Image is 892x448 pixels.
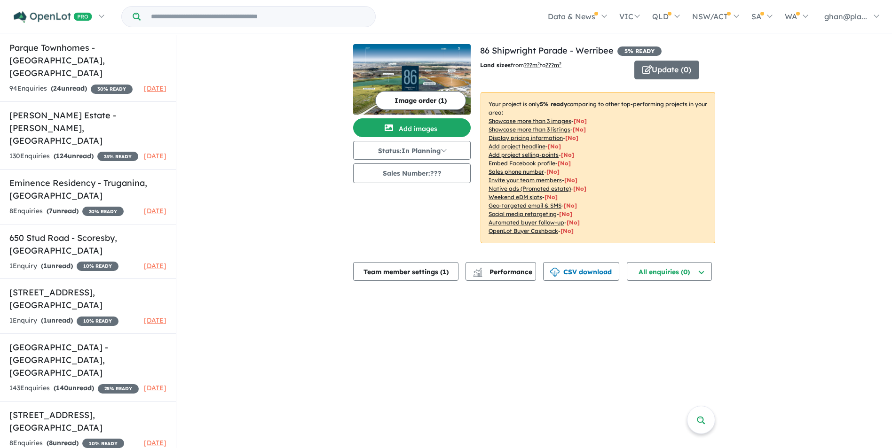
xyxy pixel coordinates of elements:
span: 1 [43,262,47,270]
span: [ No ] [546,168,560,175]
h5: [STREET_ADDRESS] , [GEOGRAPHIC_DATA] [9,286,166,311]
span: 1 [442,268,446,276]
span: 25 % READY [98,384,139,394]
u: Showcase more than 3 listings [489,126,570,133]
div: 1 Enquir y [9,261,118,272]
span: [DATE] [144,384,166,392]
button: Update (0) [634,61,699,79]
span: 10 % READY [77,317,118,326]
span: 1 [43,316,47,324]
sup: 2 [559,61,561,66]
div: 130 Enquir ies [9,151,138,162]
p: Your project is only comparing to other top-performing projects in your area: - - - - - - - - - -... [481,92,715,243]
span: [ No ] [564,177,577,184]
u: OpenLot Buyer Cashback [489,227,558,234]
u: Social media retargeting [489,210,557,217]
div: 94 Enquir ies [9,83,133,94]
u: Add project selling-points [489,151,559,158]
button: Sales Number:??? [353,163,471,183]
button: Team member settings (1) [353,262,458,281]
button: Image order (1) [375,91,466,110]
u: Weekend eDM slots [489,193,542,201]
sup: 2 [537,61,540,66]
span: 10 % READY [77,262,118,271]
u: Sales phone number [489,168,544,175]
span: 140 [56,384,68,392]
span: [ No ] [561,151,574,158]
span: [No] [559,210,572,217]
u: Embed Facebook profile [489,160,555,167]
span: 8 [49,439,53,447]
span: [ No ] [574,117,587,124]
span: 24 [53,84,61,93]
span: ghan@pla... [824,12,867,21]
span: 124 [56,152,68,160]
u: Native ads (Promoted estate) [489,185,571,192]
span: [DATE] [144,262,166,270]
span: 20 % READY [82,207,124,216]
span: [No] [564,202,577,209]
span: 7 [49,207,53,215]
h5: 650 Stud Road - Scoresby , [GEOGRAPHIC_DATA] [9,232,166,257]
u: ???m [545,62,561,69]
div: 8 Enquir ies [9,206,124,217]
strong: ( unread) [47,207,79,215]
h5: [PERSON_NAME] Estate - [PERSON_NAME] , [GEOGRAPHIC_DATA] [9,109,166,147]
span: 10 % READY [82,439,124,448]
a: 86 Shipwright Parade - Werribee [480,45,614,56]
span: [ No ] [573,126,586,133]
h5: Parque Townhomes - [GEOGRAPHIC_DATA] , [GEOGRAPHIC_DATA] [9,41,166,79]
u: Add project headline [489,143,545,150]
button: Performance [466,262,536,281]
strong: ( unread) [41,316,73,324]
img: 86 Shipwright Parade - Werribee [353,44,471,115]
span: [DATE] [144,207,166,215]
span: 25 % READY [97,152,138,161]
span: [No] [573,185,586,192]
div: 1 Enquir y [9,315,118,326]
strong: ( unread) [51,84,87,93]
img: Openlot PRO Logo White [14,11,92,23]
strong: ( unread) [54,384,94,392]
button: Status:In Planning [353,141,471,160]
strong: ( unread) [54,152,94,160]
span: to [540,62,561,69]
img: download icon [550,268,560,277]
strong: ( unread) [41,262,73,270]
h5: [STREET_ADDRESS] , [GEOGRAPHIC_DATA] [9,409,166,434]
span: [DATE] [144,316,166,324]
strong: ( unread) [47,439,79,447]
u: Showcase more than 3 images [489,117,571,124]
b: Land sizes [480,62,511,69]
u: Invite your team members [489,177,562,184]
span: [DATE] [144,152,166,160]
b: 5 % ready [540,100,567,108]
img: line-chart.svg [474,268,482,273]
button: All enquiries (0) [627,262,712,281]
span: [ No ] [548,143,561,150]
span: Performance [474,268,532,276]
input: Try estate name, suburb, builder or developer [142,7,373,27]
span: [No] [545,193,558,201]
button: CSV download [543,262,619,281]
span: [ No ] [565,134,578,141]
button: Add images [353,118,471,137]
img: bar-chart.svg [473,270,482,277]
span: 30 % READY [91,85,133,94]
span: [DATE] [144,439,166,447]
span: 5 % READY [617,46,662,56]
u: Automated buyer follow-up [489,219,564,226]
span: [No] [567,219,580,226]
u: Display pricing information [489,134,563,141]
div: 143 Enquir ies [9,383,139,394]
h5: [GEOGRAPHIC_DATA] - [GEOGRAPHIC_DATA] , [GEOGRAPHIC_DATA] [9,341,166,379]
span: [DATE] [144,84,166,93]
u: Geo-targeted email & SMS [489,202,561,209]
span: [ No ] [558,160,571,167]
p: from [480,61,627,70]
u: ??? m [524,62,540,69]
h5: Eminence Residency - Truganina , [GEOGRAPHIC_DATA] [9,177,166,202]
span: [No] [560,227,574,234]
